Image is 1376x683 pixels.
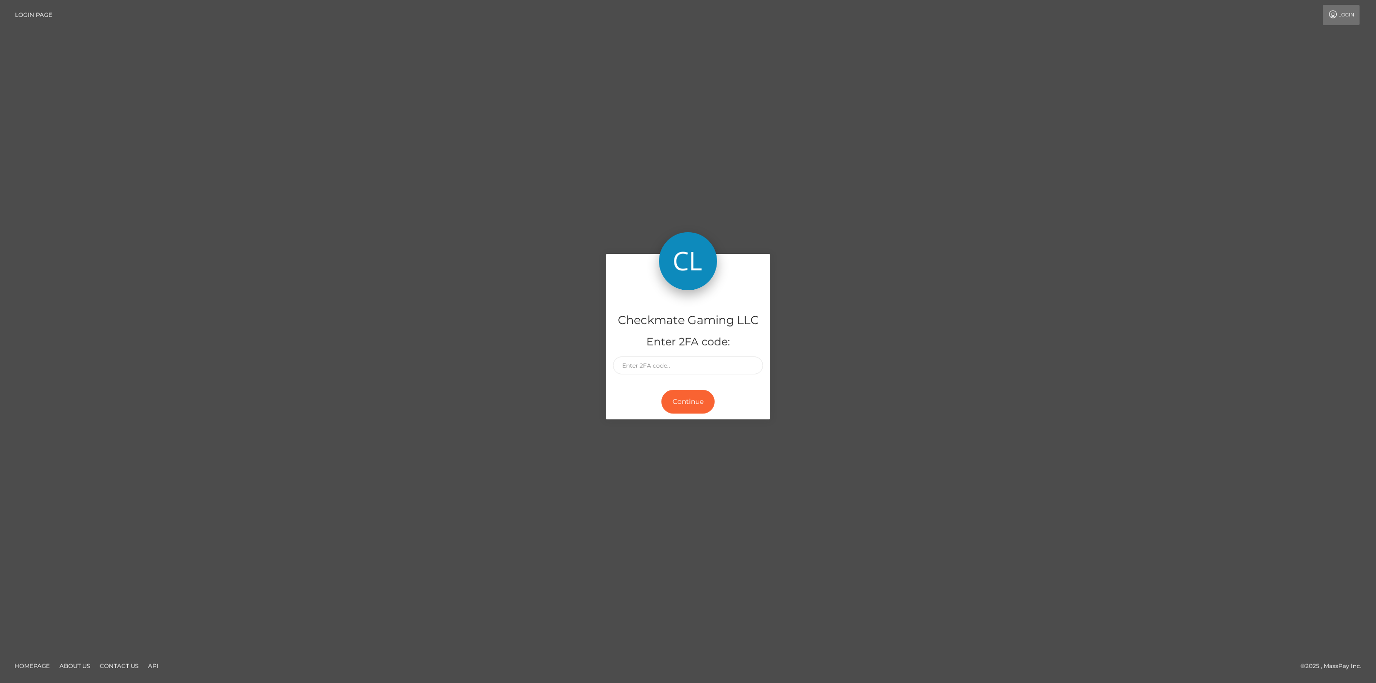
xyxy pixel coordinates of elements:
a: API [144,658,163,673]
button: Continue [661,390,715,414]
a: Homepage [11,658,54,673]
a: Login Page [15,5,52,25]
h4: Checkmate Gaming LLC [613,312,763,329]
h5: Enter 2FA code: [613,335,763,350]
img: Checkmate Gaming LLC [659,232,717,290]
a: About Us [56,658,94,673]
div: © 2025 , MassPay Inc. [1301,661,1369,671]
input: Enter 2FA code.. [613,356,763,374]
a: Login [1323,5,1360,25]
a: Contact Us [96,658,142,673]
